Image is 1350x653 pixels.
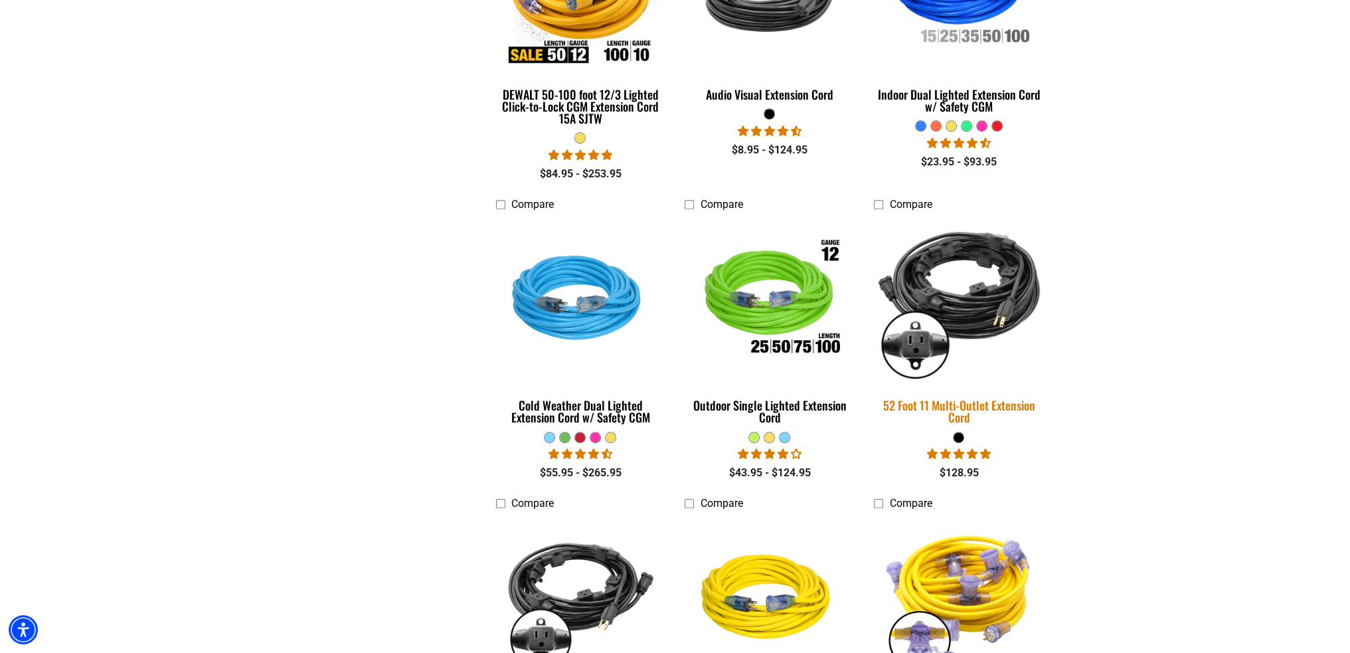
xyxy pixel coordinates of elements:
[874,217,1043,431] a: black 52 Foot 11 Multi-Outlet Extension Cord
[685,217,854,431] a: Outdoor Single Lighted Extension Cord Outdoor Single Lighted Extension Cord
[685,465,854,481] div: $43.95 - $124.95
[496,399,665,423] div: Cold Weather Dual Lighted Extension Cord w/ Safety CGM
[874,465,1043,481] div: $128.95
[738,448,802,460] span: 3.88 stars
[874,399,1043,423] div: 52 Foot 11 Multi-Outlet Extension Cord
[889,198,932,211] span: Compare
[685,399,854,423] div: Outdoor Single Lighted Extension Cord
[496,465,665,481] div: $55.95 - $265.95
[548,149,612,161] span: 4.84 stars
[738,125,802,138] span: 4.68 stars
[496,217,665,431] a: Light Blue Cold Weather Dual Lighted Extension Cord w/ Safety CGM
[496,88,665,124] div: DEWALT 50-100 foot 12/3 Lighted Click-to-Lock CGM Extension Cord 15A SJTW
[511,497,554,510] span: Compare
[685,88,854,100] div: Audio Visual Extension Cord
[496,166,665,182] div: $84.95 - $253.95
[497,224,664,377] img: Light Blue
[927,448,991,460] span: 4.95 stars
[889,497,932,510] span: Compare
[511,198,554,211] span: Compare
[548,448,612,460] span: 4.61 stars
[927,137,991,149] span: 4.40 stars
[874,154,1043,170] div: $23.95 - $93.95
[700,198,742,211] span: Compare
[686,224,853,377] img: Outdoor Single Lighted Extension Cord
[874,88,1043,112] div: Indoor Dual Lighted Extension Cord w/ Safety CGM
[700,497,742,510] span: Compare
[866,215,1052,385] img: black
[9,615,38,644] div: Accessibility Menu
[685,142,854,158] div: $8.95 - $124.95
